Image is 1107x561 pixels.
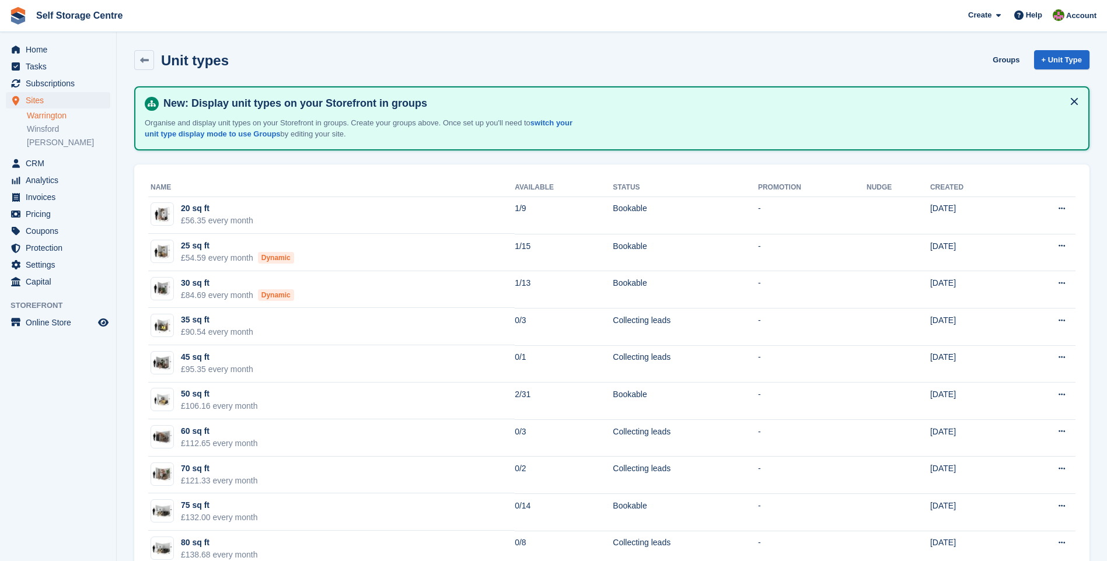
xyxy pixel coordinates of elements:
[930,178,1014,197] th: Created
[151,206,173,223] img: 20-sqft-unit%20(5).jpg
[161,52,229,68] h2: Unit types
[6,189,110,205] a: menu
[181,388,258,400] div: 50 sq ft
[181,537,258,549] div: 80 sq ft
[867,178,930,197] th: Nudge
[613,383,758,420] td: Bookable
[151,280,173,297] img: 30-sqft-unit%20(1).jpg
[27,124,110,135] a: Winsford
[26,172,96,188] span: Analytics
[515,308,613,345] td: 0/3
[26,92,96,108] span: Sites
[613,493,758,531] td: Bookable
[968,9,991,21] span: Create
[758,457,867,494] td: -
[6,274,110,290] a: menu
[6,257,110,273] a: menu
[613,457,758,494] td: Collecting leads
[613,419,758,457] td: Collecting leads
[6,92,110,108] a: menu
[181,314,253,326] div: 35 sq ft
[613,308,758,345] td: Collecting leads
[1053,9,1064,21] img: Robert Fletcher
[515,457,613,494] td: 0/2
[181,252,294,264] div: £54.59 every month
[26,274,96,290] span: Capital
[930,234,1014,271] td: [DATE]
[515,178,613,197] th: Available
[26,240,96,256] span: Protection
[151,355,173,371] img: 40-sqft-unit%20(5).jpg
[26,257,96,273] span: Settings
[11,300,116,311] span: Storefront
[181,277,294,289] div: 30 sq ft
[181,289,294,301] div: £84.69 every month
[758,197,867,234] td: -
[26,189,96,205] span: Invoices
[181,475,258,487] div: £121.33 every month
[613,271,758,308] td: Bookable
[930,271,1014,308] td: [DATE]
[26,41,96,58] span: Home
[1066,10,1096,22] span: Account
[9,7,27,24] img: stora-icon-8386f47178a22dfd0bd8f6a31ec36ba5ce8667c1dd55bd0f319d3a0aa187defe.svg
[515,197,613,234] td: 1/9
[181,363,253,376] div: £95.35 every month
[159,97,1079,110] h4: New: Display unit types on your Storefront in groups
[26,75,96,92] span: Subscriptions
[148,178,515,197] th: Name
[6,172,110,188] a: menu
[181,326,253,338] div: £90.54 every month
[930,457,1014,494] td: [DATE]
[181,511,258,524] div: £132.00 every month
[930,419,1014,457] td: [DATE]
[6,75,110,92] a: menu
[96,315,110,329] a: Preview store
[515,345,613,383] td: 0/1
[258,252,294,264] div: Dynamic
[930,345,1014,383] td: [DATE]
[26,314,96,331] span: Online Store
[151,243,173,260] img: 25.jpg
[515,419,613,457] td: 0/3
[758,419,867,457] td: -
[181,549,258,561] div: £138.68 every month
[181,400,258,412] div: £106.16 every month
[758,234,867,271] td: -
[613,197,758,234] td: Bookable
[613,234,758,271] td: Bookable
[988,50,1024,69] a: Groups
[27,137,110,148] a: [PERSON_NAME]
[145,117,582,140] p: Organise and display unit types on your Storefront in groups. Create your groups above. Once set ...
[515,493,613,531] td: 0/14
[930,197,1014,234] td: [DATE]
[181,499,258,511] div: 75 sq ft
[181,425,258,437] div: 60 sq ft
[26,206,96,222] span: Pricing
[930,383,1014,420] td: [DATE]
[515,234,613,271] td: 1/15
[181,462,258,475] div: 70 sq ft
[6,41,110,58] a: menu
[6,206,110,222] a: menu
[151,317,173,334] img: 35-sqft-unit%20(4).jpg
[613,345,758,383] td: Collecting leads
[758,383,867,420] td: -
[27,110,110,121] a: Warrington
[1034,50,1089,69] a: + Unit Type
[26,155,96,171] span: CRM
[930,308,1014,345] td: [DATE]
[515,383,613,420] td: 2/31
[151,465,173,482] img: 70sqft.jpg
[930,493,1014,531] td: [DATE]
[151,391,173,408] img: 50.jpg
[258,289,294,301] div: Dynamic
[6,223,110,239] a: menu
[32,6,127,25] a: Self Storage Centre
[181,240,294,252] div: 25 sq ft
[758,271,867,308] td: -
[151,540,173,557] img: 80sq%20ft.jpg
[515,271,613,308] td: 1/13
[6,155,110,171] a: menu
[151,429,173,446] img: 60-sqft-unit%20(5).jpg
